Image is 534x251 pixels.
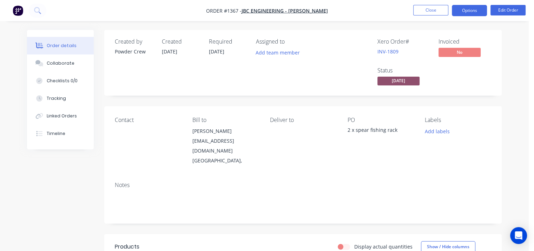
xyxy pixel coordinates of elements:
button: Options [452,5,487,16]
label: Display actual quantities [354,243,413,250]
div: Contact [115,117,181,123]
div: PO [347,117,414,123]
button: Order details [27,37,94,54]
button: Collaborate [27,54,94,72]
span: [DATE] [377,77,420,85]
div: Labels [425,117,491,123]
button: Close [413,5,448,15]
div: Bill to [192,117,259,123]
div: Order details [47,43,77,49]
button: Tracking [27,90,94,107]
span: Order #1367 - [206,7,242,14]
button: Add labels [421,126,453,136]
div: Timeline [47,130,65,137]
div: Tracking [47,95,66,102]
div: Created [162,38,200,45]
div: Linked Orders [47,113,77,119]
div: Open Intercom Messenger [510,227,527,244]
div: Invoiced [439,38,491,45]
a: INV-1809 [377,48,398,55]
div: Powder Crew [115,48,153,55]
span: [DATE] [209,48,224,55]
div: [PERSON_NAME][EMAIL_ADDRESS][DOMAIN_NAME] [192,126,259,156]
div: Status [377,67,430,74]
span: [DATE] [162,48,177,55]
button: Add team member [256,48,304,57]
div: Created by [115,38,153,45]
div: Xero Order # [377,38,430,45]
div: Collaborate [47,60,74,66]
div: Assigned to [256,38,326,45]
div: Notes [115,182,491,188]
a: JBC Engineering - [PERSON_NAME] [242,7,328,14]
button: Add team member [252,48,304,57]
button: Timeline [27,125,94,142]
div: [PERSON_NAME][EMAIL_ADDRESS][DOMAIN_NAME][GEOGRAPHIC_DATA], [192,126,259,166]
button: [DATE] [377,77,420,87]
span: No [439,48,481,57]
button: Edit Order [490,5,526,15]
div: Checklists 0/0 [47,78,78,84]
div: Deliver to [270,117,336,123]
div: 2 x spear fishing rack [347,126,414,136]
img: Factory [13,5,23,16]
button: Checklists 0/0 [27,72,94,90]
button: Linked Orders [27,107,94,125]
div: Products [115,243,139,251]
div: Required [209,38,248,45]
div: [GEOGRAPHIC_DATA], [192,156,259,166]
